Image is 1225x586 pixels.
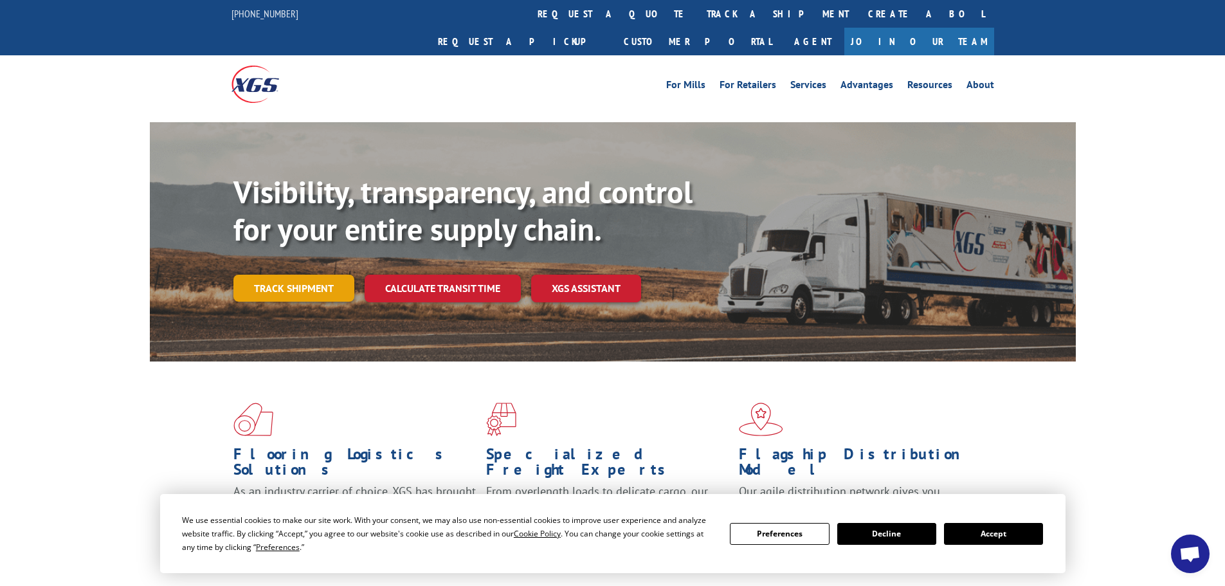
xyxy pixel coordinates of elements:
div: We use essential cookies to make our site work. With your consent, we may also use non-essential ... [182,513,714,554]
button: Accept [944,523,1043,545]
div: Cookie Consent Prompt [160,494,1066,573]
span: As an industry carrier of choice, XGS has brought innovation and dedication to flooring logistics... [233,484,476,529]
span: Preferences [256,542,300,553]
a: Join Our Team [844,28,994,55]
a: Resources [907,80,952,94]
img: xgs-icon-flagship-distribution-model-red [739,403,783,436]
a: Track shipment [233,275,354,302]
a: XGS ASSISTANT [531,275,641,302]
button: Decline [837,523,936,545]
button: Preferences [730,523,829,545]
a: Advantages [840,80,893,94]
b: Visibility, transparency, and control for your entire supply chain. [233,172,693,249]
a: For Mills [666,80,705,94]
a: Calculate transit time [365,275,521,302]
span: Cookie Policy [514,528,561,539]
h1: Flagship Distribution Model [739,446,982,484]
h1: Flooring Logistics Solutions [233,446,476,484]
a: For Retailers [720,80,776,94]
a: Services [790,80,826,94]
a: [PHONE_NUMBER] [231,7,298,20]
a: About [966,80,994,94]
p: From overlength loads to delicate cargo, our experienced staff knows the best way to move your fr... [486,484,729,541]
a: Agent [781,28,844,55]
div: Open chat [1171,535,1210,573]
a: Request a pickup [428,28,614,55]
h1: Specialized Freight Experts [486,446,729,484]
span: Our agile distribution network gives you nationwide inventory management on demand. [739,484,975,514]
a: Customer Portal [614,28,781,55]
img: xgs-icon-focused-on-flooring-red [486,403,516,436]
img: xgs-icon-total-supply-chain-intelligence-red [233,403,273,436]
